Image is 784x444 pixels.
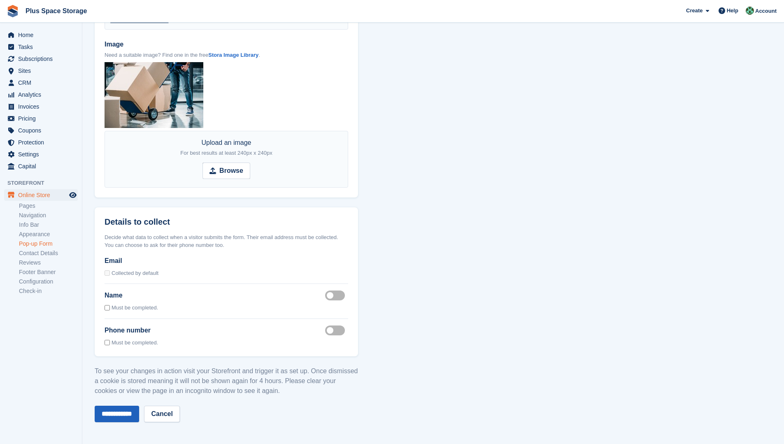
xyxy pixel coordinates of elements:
a: Pop-up Form [19,240,78,248]
a: Preview store [68,190,78,200]
a: Appearance [19,230,78,238]
img: Karolis Stasinskas [746,7,754,15]
a: Reviews [19,259,78,267]
a: Info Bar [19,221,78,229]
span: Capital [18,160,67,172]
span: Subscriptions [18,53,67,65]
span: Analytics [18,89,67,100]
span: Help [727,7,738,15]
a: Plus Space Storage [22,4,90,18]
span: Invoices [18,101,67,112]
a: menu [4,160,78,172]
input: Browse [202,163,250,179]
a: Configuration [19,278,78,286]
a: menu [4,53,78,65]
a: menu [4,113,78,124]
a: Cancel [144,406,179,422]
h2: Details to collect [105,217,170,227]
span: Settings [18,149,67,160]
span: Pricing [18,113,67,124]
span: Protection [18,137,67,148]
label: Must be completed. [112,339,158,347]
label: Name [105,291,123,300]
a: menu [4,77,78,88]
span: Online Store [18,189,67,201]
strong: Browse [219,166,243,176]
a: Check-in [19,287,78,295]
div: Upload an image [180,138,272,158]
img: stora-icon-8386f47178a22dfd0bd8f6a31ec36ba5ce8667c1dd55bd0f319d3a0aa187defe.svg [7,5,19,17]
a: menu [4,41,78,53]
label: Phone number enabled [325,330,348,331]
span: Tasks [18,41,67,53]
label: Email [105,256,348,266]
a: menu [4,137,78,148]
a: menu [4,29,78,41]
span: Storefront [7,179,82,187]
span: Sites [18,65,67,77]
label: Must be completed. [112,304,158,312]
span: Create [686,7,703,15]
span: Account [755,7,777,15]
a: menu [4,101,78,112]
label: Image [105,40,348,49]
img: Pop%20up%20Image_1.jpg [105,62,203,128]
a: menu [4,65,78,77]
a: Pages [19,202,78,210]
div: Decide what data to collect when a visitor submits the form. Their email address must be collecte... [105,233,348,249]
label: Phone number [105,325,151,335]
span: CRM [18,77,67,88]
span: Home [18,29,67,41]
label: Collected by default [112,269,158,277]
a: Footer Banner [19,268,78,276]
a: Contact Details [19,249,78,257]
a: menu [4,89,78,100]
span: For best results at least 240px x 240px [180,150,272,156]
p: Need a suitable image? Find one in the free . [105,51,348,59]
label: Name enabled [325,295,348,296]
a: menu [4,149,78,160]
a: menu [4,189,78,201]
a: menu [4,125,78,136]
a: Navigation [19,212,78,219]
p: To see your changes in action visit your Storefront and trigger it as set up. Once dismissed a co... [95,366,358,396]
span: Coupons [18,125,67,136]
a: Stora Image Library [208,52,258,58]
